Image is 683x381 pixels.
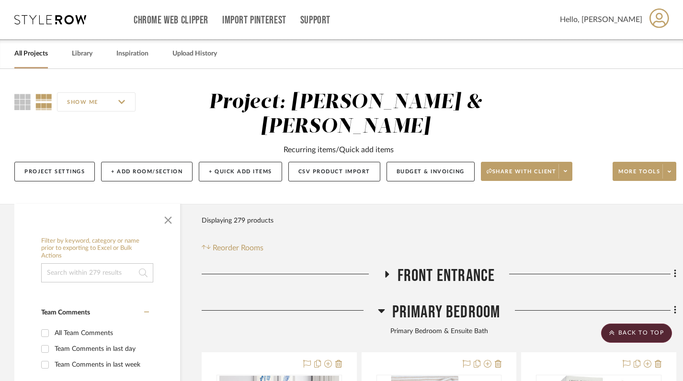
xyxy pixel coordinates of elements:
input: Search within 279 results [41,263,153,282]
div: Team Comments in last week [55,357,147,372]
a: All Projects [14,47,48,60]
button: Share with client [481,162,573,181]
button: CSV Product Import [288,162,380,181]
span: Primary Bedroom [392,302,501,323]
button: + Add Room/Section [101,162,193,181]
button: Budget & Invoicing [387,162,475,181]
a: Inspiration [116,47,148,60]
button: + Quick Add Items [199,162,282,181]
span: More tools [618,168,660,182]
button: Reorder Rooms [202,242,263,254]
a: Upload History [172,47,217,60]
button: Project Settings [14,162,95,181]
div: Primary Bedroom & Ensuite Bath [202,326,676,337]
div: Recurring items/Quick add items [284,144,394,156]
div: Team Comments in last day [55,341,147,357]
div: Displaying 279 products [202,211,273,230]
h6: Filter by keyword, category or name prior to exporting to Excel or Bulk Actions [41,237,153,260]
scroll-to-top-button: BACK TO TOP [601,324,672,343]
a: Support [300,16,330,24]
a: Import Pinterest [222,16,286,24]
div: Project: [PERSON_NAME] & [PERSON_NAME] [209,92,482,137]
a: Library [72,47,92,60]
span: Hello, [PERSON_NAME] [560,14,642,25]
span: Share with client [487,168,557,182]
div: All Team Comments [55,325,147,341]
a: Chrome Web Clipper [134,16,208,24]
span: Reorder Rooms [213,242,263,254]
span: Team Comments [41,309,90,316]
span: Front Entrance [398,266,495,286]
button: Close [159,209,178,228]
button: More tools [613,162,676,181]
